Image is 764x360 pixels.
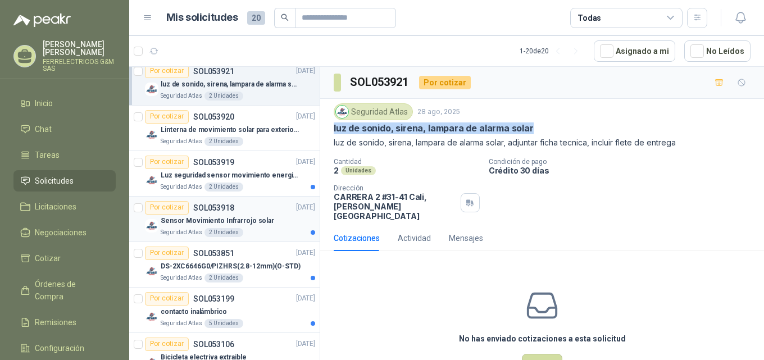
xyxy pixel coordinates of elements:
[489,166,760,175] p: Crédito 30 días
[350,74,410,91] h3: SOL053921
[193,249,234,257] p: SOL053851
[204,228,243,237] div: 2 Unidades
[13,170,116,192] a: Solicitudes
[193,204,234,212] p: SOL053918
[296,339,315,349] p: [DATE]
[204,92,243,101] div: 2 Unidades
[334,192,456,221] p: CARRERA 2 #31-41 Cali , [PERSON_NAME][GEOGRAPHIC_DATA]
[35,342,84,354] span: Configuración
[145,174,158,187] img: Company Logo
[281,13,289,21] span: search
[684,40,751,62] button: No Leídos
[161,125,301,135] p: Linterna de movimiento solar para exteriores con 77 leds
[334,232,380,244] div: Cotizaciones
[193,158,234,166] p: SOL053919
[449,232,483,244] div: Mensajes
[145,128,158,142] img: Company Logo
[296,66,315,76] p: [DATE]
[296,157,315,167] p: [DATE]
[161,92,202,101] p: Seguridad Atlas
[193,113,234,121] p: SOL053920
[594,40,675,62] button: Asignado a mi
[13,248,116,269] a: Cotizar
[145,201,189,215] div: Por cotizar
[129,60,320,106] a: Por cotizarSOL053921[DATE] Company Logoluz de sonido, sirena, lampara de alarma solarSeguridad At...
[334,136,751,149] p: luz de sonido, sirena, lampara de alarma solar, adjuntar ficha tecnica, incluir flete de entrega
[145,219,158,233] img: Company Logo
[193,295,234,303] p: SOL053199
[129,106,320,151] a: Por cotizarSOL053920[DATE] Company LogoLinterna de movimiento solar para exteriores con 77 ledsSe...
[161,307,227,317] p: contacto inalámbrico
[204,183,243,192] div: 2 Unidades
[419,76,471,89] div: Por cotizar
[577,12,601,24] div: Todas
[13,312,116,333] a: Remisiones
[161,274,202,282] p: Seguridad Atlas
[129,288,320,333] a: Por cotizarSOL053199[DATE] Company Logocontacto inalámbricoSeguridad Atlas5 Unidades
[35,316,76,329] span: Remisiones
[489,158,760,166] p: Condición de pago
[43,40,116,56] p: [PERSON_NAME] [PERSON_NAME]
[145,265,158,278] img: Company Logo
[35,200,76,213] span: Licitaciones
[145,338,189,351] div: Por cotizar
[459,332,626,345] h3: No has enviado cotizaciones a esta solicitud
[296,293,315,304] p: [DATE]
[204,274,243,282] div: 2 Unidades
[334,184,456,192] p: Dirección
[161,261,301,272] p: DS-2XC6646G0/PIZHRS(2.8-12mm)(O-STD)
[161,170,301,181] p: Luz seguridad sensor movimiento energia solar
[193,67,234,75] p: SOL053921
[145,292,189,306] div: Por cotizar
[161,228,202,237] p: Seguridad Atlas
[336,106,348,118] img: Company Logo
[341,166,376,175] div: Unidades
[334,166,339,175] p: 2
[334,103,413,120] div: Seguridad Atlas
[35,123,52,135] span: Chat
[145,310,158,323] img: Company Logo
[13,274,116,307] a: Órdenes de Compra
[129,151,320,197] a: Por cotizarSOL053919[DATE] Company LogoLuz seguridad sensor movimiento energia solarSeguridad Atl...
[161,319,202,328] p: Seguridad Atlas
[417,107,460,117] p: 28 ago, 2025
[296,111,315,122] p: [DATE]
[161,183,202,192] p: Seguridad Atlas
[398,232,431,244] div: Actividad
[13,13,71,27] img: Logo peakr
[35,149,60,161] span: Tareas
[247,11,265,25] span: 20
[13,119,116,140] a: Chat
[145,247,189,260] div: Por cotizar
[166,10,238,26] h1: Mis solicitudes
[161,137,202,146] p: Seguridad Atlas
[161,79,301,90] p: luz de sonido, sirena, lampara de alarma solar
[334,122,534,134] p: luz de sonido, sirena, lampara de alarma solar
[35,226,87,239] span: Negociaciones
[204,137,243,146] div: 2 Unidades
[43,58,116,72] p: FERRELECTRICOS G&M SAS
[161,216,274,226] p: Sensor Movimiento Infrarrojo solar
[13,338,116,359] a: Configuración
[145,110,189,124] div: Por cotizar
[296,202,315,213] p: [DATE]
[204,319,243,328] div: 5 Unidades
[13,222,116,243] a: Negociaciones
[35,252,61,265] span: Cotizar
[520,42,585,60] div: 1 - 20 de 20
[35,97,53,110] span: Inicio
[35,278,105,303] span: Órdenes de Compra
[13,196,116,217] a: Licitaciones
[35,175,74,187] span: Solicitudes
[129,242,320,288] a: Por cotizarSOL053851[DATE] Company LogoDS-2XC6646G0/PIZHRS(2.8-12mm)(O-STD)Seguridad Atlas2 Unidades
[13,93,116,114] a: Inicio
[334,158,480,166] p: Cantidad
[145,83,158,96] img: Company Logo
[296,248,315,258] p: [DATE]
[13,144,116,166] a: Tareas
[129,197,320,242] a: Por cotizarSOL053918[DATE] Company LogoSensor Movimiento Infrarrojo solarSeguridad Atlas2 Unidades
[145,65,189,78] div: Por cotizar
[145,156,189,169] div: Por cotizar
[193,340,234,348] p: SOL053106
